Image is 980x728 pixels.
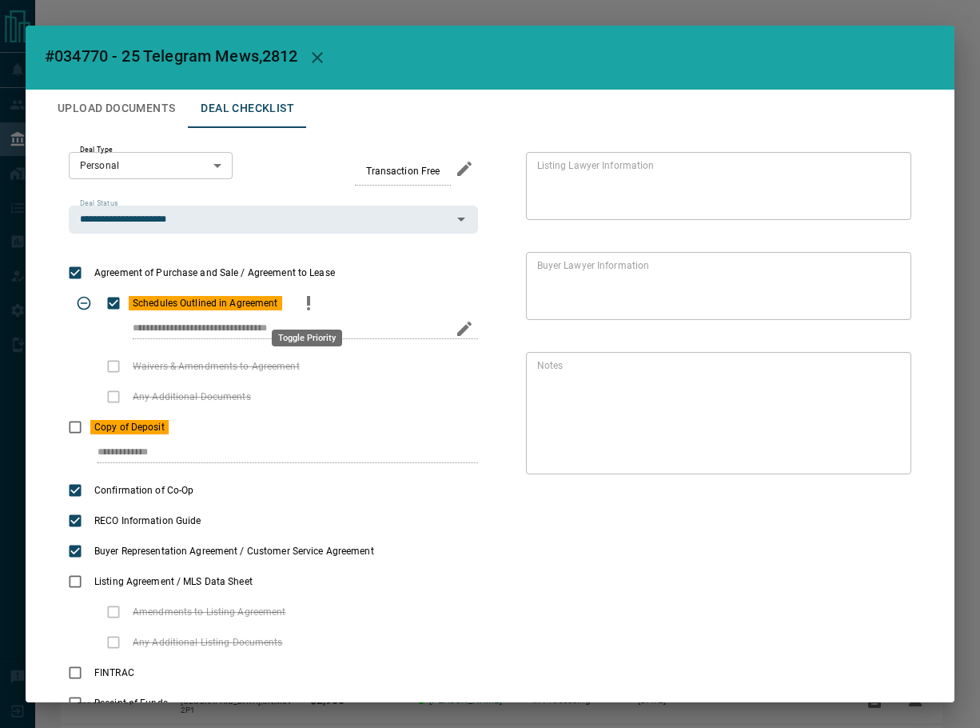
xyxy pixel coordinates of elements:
span: Amendments to Listing Agreement [129,605,290,619]
textarea: text field [537,259,894,314]
button: Open [450,208,472,230]
button: Upload Documents [45,90,188,128]
input: checklist input [98,442,444,463]
span: Agreement of Purchase and Sale / Agreement to Lease [90,266,339,280]
button: priority [295,288,322,318]
span: Toggle Applicable [69,288,99,318]
span: Listing Agreement / MLS Data Sheet [90,574,257,589]
span: RECO Information Guide [90,514,205,528]
span: Schedules Outlined in Agreement [129,296,282,310]
button: Deal Checklist [188,90,307,128]
span: Receipt of Funds [90,696,172,710]
span: Any Additional Listing Documents [129,635,287,650]
span: #034770 - 25 Telegram Mews,2812 [45,46,298,66]
label: Deal Status [80,198,118,209]
span: Buyer Representation Agreement / Customer Service Agreement [90,544,378,558]
span: Any Additional Documents [129,390,255,404]
textarea: text field [537,159,894,214]
span: Confirmation of Co-Op [90,483,197,498]
input: checklist input [133,318,444,339]
label: Deal Type [80,145,113,155]
textarea: text field [537,359,894,468]
div: Toggle Priority [272,330,342,346]
span: FINTRAC [90,666,138,680]
span: Waivers & Amendments to Agreement [129,359,304,374]
button: edit [451,155,478,182]
div: Personal [69,152,233,179]
button: edit [451,315,478,342]
span: Copy of Deposit [90,420,169,434]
